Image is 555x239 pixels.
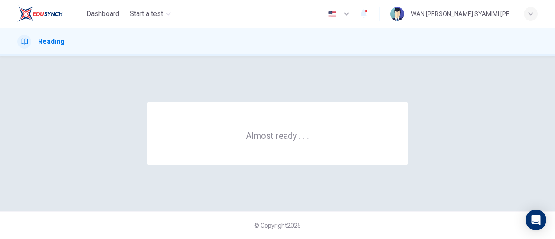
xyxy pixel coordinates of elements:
[298,128,301,142] h6: .
[390,7,404,21] img: Profile picture
[411,9,513,19] div: WAN [PERSON_NAME] SYAMIMI [PERSON_NAME]
[327,11,338,17] img: en
[254,222,301,229] span: © Copyright 2025
[302,128,305,142] h6: .
[526,210,546,230] div: Open Intercom Messenger
[246,130,310,141] h6: Almost ready
[86,9,119,19] span: Dashboard
[130,9,163,19] span: Start a test
[17,5,83,23] a: EduSynch logo
[307,128,310,142] h6: .
[83,6,123,22] button: Dashboard
[38,36,65,47] h1: Reading
[126,6,174,22] button: Start a test
[17,5,63,23] img: EduSynch logo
